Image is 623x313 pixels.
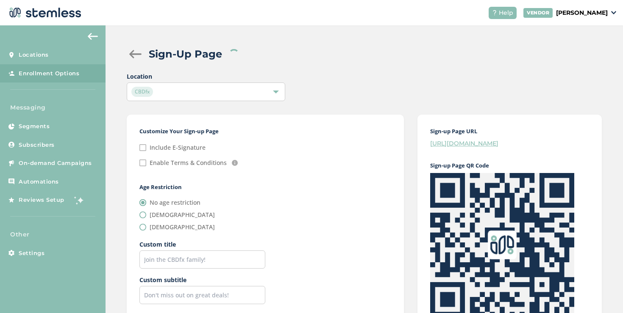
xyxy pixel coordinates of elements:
label: Location [127,72,285,81]
h2: Sign-up Page URL [430,127,589,136]
label: Enable Terms & Conditions [150,160,227,166]
span: Subscribers [19,141,55,149]
label: Include E-Signature [150,145,206,151]
input: Join the CBDfx family! [139,250,265,269]
span: Enrollment Options [19,69,79,78]
span: Help [499,8,513,17]
iframe: Chat Widget [581,272,623,313]
span: Automations [19,178,59,186]
img: icon_down-arrow-small-66adaf34.svg [611,11,616,14]
span: On-demand Campaigns [19,159,92,167]
span: CBDfx [131,87,153,97]
div: VENDOR [523,8,553,18]
label: [DEMOGRAPHIC_DATA] [150,210,215,219]
label: No age restriction [150,198,200,207]
span: Locations [19,51,49,59]
h2: Sign-up Page QR Code [430,162,589,170]
h2: Sign-Up Page [149,47,222,62]
img: glitter-stars-b7820f95.gif [71,192,88,209]
a: [URL][DOMAIN_NAME] [430,140,498,147]
span: Segments [19,122,50,131]
h2: Customize Your Sign-up Page [139,127,391,136]
p: [PERSON_NAME] [556,8,608,17]
span: Settings [19,249,44,258]
span: Reviews Setup [19,196,64,204]
h2: Age Restriction [139,183,391,192]
label: Custom subtitle [139,275,265,284]
input: Don't miss out on great deals! [139,286,265,304]
label: Custom title [139,240,265,249]
img: icon-help-white-03924b79.svg [492,10,497,15]
img: icon-info-236977d2.svg [232,160,238,166]
img: icon-arrow-back-accent-c549486e.svg [88,33,98,40]
label: [DEMOGRAPHIC_DATA] [150,222,215,231]
img: logo-dark-0685b13c.svg [7,4,81,21]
